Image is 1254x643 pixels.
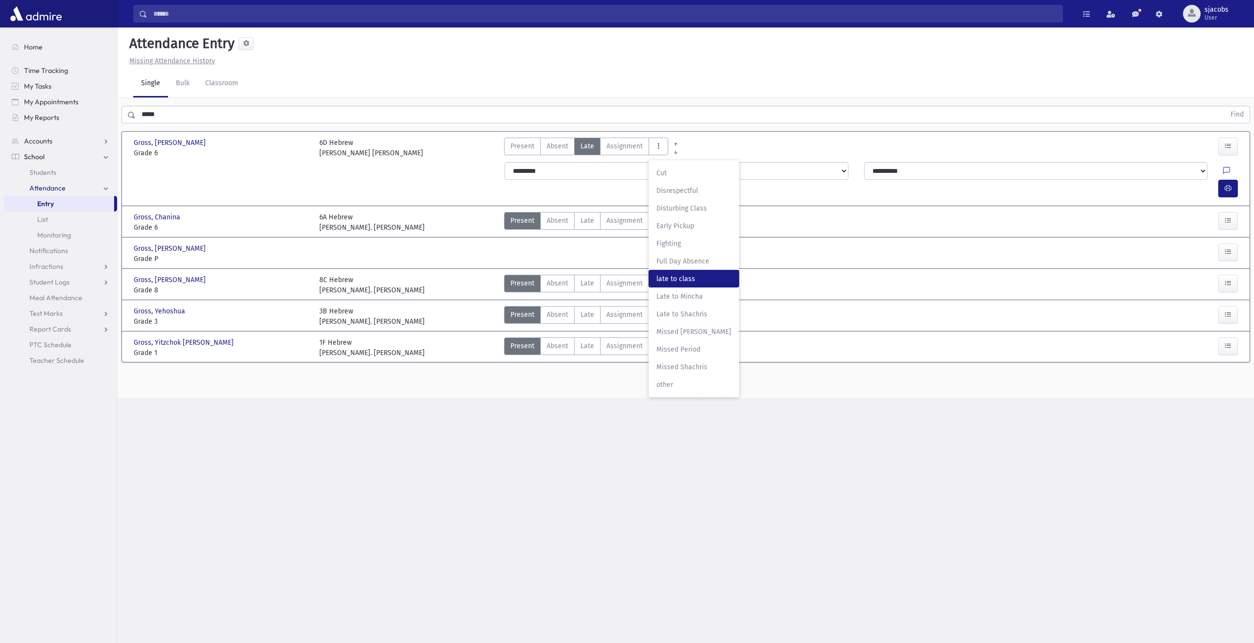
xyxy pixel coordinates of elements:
span: Late [580,310,594,320]
span: Full Day Absence [656,256,731,266]
span: Report Cards [29,325,71,333]
h5: Attendance Entry [125,35,235,52]
span: Late [580,341,594,351]
a: My Tasks [4,78,117,94]
input: Search [147,5,1062,23]
a: Students [4,165,117,180]
span: Test Marks [29,309,63,318]
span: Student Logs [29,278,70,286]
a: Missing Attendance History [125,57,215,65]
span: other [656,380,731,390]
a: List [4,212,117,227]
div: 3B Hebrew [PERSON_NAME]. [PERSON_NAME] [319,306,425,327]
span: Absent [547,341,568,351]
span: Teacher Schedule [29,356,84,365]
div: © 2025 - [133,388,1238,398]
span: Absent [547,310,568,320]
span: Absent [547,141,568,151]
span: sjacobs [1205,6,1229,14]
span: List [37,215,48,224]
span: Late to Shachris [656,309,731,319]
a: Time Tracking [4,63,117,78]
span: Students [29,168,56,177]
span: Gross, [PERSON_NAME] [134,275,208,285]
span: Present [510,310,534,320]
button: Find [1225,106,1250,123]
span: Gross, Yitzchok [PERSON_NAME] [134,337,236,348]
span: Monitoring [37,231,71,239]
a: My Reports [4,110,117,125]
span: Fighting [656,238,731,249]
div: AttTypes [504,212,668,233]
a: Attendance [4,180,117,196]
span: Present [510,215,534,226]
span: Missed Shachris [656,362,731,372]
span: User [1205,14,1229,22]
span: Gross, Yehoshua [134,306,187,316]
span: Disturbing Class [656,203,731,214]
span: Missed Period [656,344,731,355]
span: Present [510,341,534,351]
span: Grade 3 [134,316,310,327]
a: Student Logs [4,274,117,290]
span: Grade 6 [134,222,310,233]
a: Report Cards [4,321,117,337]
a: PTC Schedule [4,337,117,353]
span: Gross, [PERSON_NAME] [134,138,208,148]
span: Home [24,43,43,51]
span: Attendance [29,184,66,192]
span: Gross, Chanina [134,212,182,222]
span: Entry [37,199,54,208]
span: Disrespectful [656,186,731,196]
a: My Appointments [4,94,117,110]
span: Cut [656,168,731,178]
span: Meal Attendance [29,293,82,302]
span: Missed [PERSON_NAME] [656,327,731,337]
span: Gross, [PERSON_NAME] [134,243,208,254]
a: Entry [4,196,114,212]
div: 8C Hebrew [PERSON_NAME]. [PERSON_NAME] [319,275,425,295]
a: Accounts [4,133,117,149]
span: Notifications [29,246,68,255]
div: AttTypes [504,138,668,158]
a: Single [133,70,168,97]
span: Early Pickup [656,221,731,231]
span: Assignment [606,278,643,288]
a: School [4,149,117,165]
span: Present [510,278,534,288]
span: Assignment [606,141,643,151]
div: AttTypes [504,337,668,358]
span: Grade P [134,254,310,264]
span: Accounts [24,137,52,145]
a: Monitoring [4,227,117,243]
span: late to class [656,274,731,284]
span: My Reports [24,113,59,122]
span: Late [580,215,594,226]
span: Absent [547,278,568,288]
span: Infractions [29,262,63,271]
span: Assignment [606,341,643,351]
span: Grade 8 [134,285,310,295]
div: 6A Hebrew [PERSON_NAME]. [PERSON_NAME] [319,212,425,233]
img: AdmirePro [8,4,64,24]
a: Classroom [197,70,246,97]
a: Infractions [4,259,117,274]
span: Present [510,141,534,151]
span: Grade 1 [134,348,310,358]
div: AttTypes [504,306,668,327]
u: Missing Attendance History [129,57,215,65]
span: Late [580,278,594,288]
a: Home [4,39,117,55]
span: Late [580,141,594,151]
div: 6D Hebrew [PERSON_NAME] [PERSON_NAME] [319,138,423,158]
span: Late to Mincha [656,291,731,302]
span: PTC Schedule [29,340,72,349]
span: Assignment [606,215,643,226]
span: My Appointments [24,97,78,106]
span: Time Tracking [24,66,68,75]
span: Absent [547,215,568,226]
a: Meal Attendance [4,290,117,306]
div: AttTypes [504,275,668,295]
a: Notifications [4,243,117,259]
span: Grade 6 [134,148,310,158]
